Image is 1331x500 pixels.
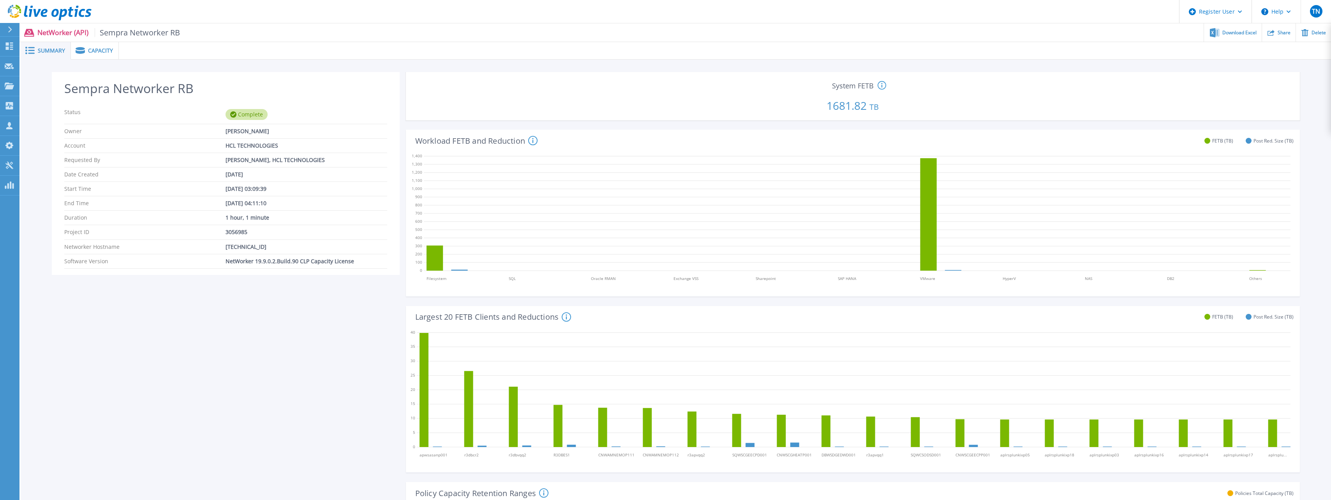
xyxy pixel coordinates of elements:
p: Owner [64,128,226,134]
tspan: Sharepoint [756,276,776,281]
p: Status [64,109,226,120]
text: 1,300 [412,161,422,167]
span: Summary [38,48,65,53]
tspan: r3dbvqq2 [509,452,526,458]
text: 1,000 [412,186,422,191]
text: 200 [415,251,422,257]
span: TN [1312,8,1320,14]
div: 3056985 [226,229,387,235]
tspan: SAP HANA [838,276,857,281]
text: 600 [415,218,422,224]
text: 800 [415,202,422,208]
text: 1,400 [412,153,422,158]
div: [DATE] [226,171,387,178]
text: 100 [415,259,422,265]
span: Download Excel [1222,30,1257,35]
h4: Policy Capacity Retention Ranges [415,488,548,498]
div: HCL TECHNOLOGIES [226,143,387,149]
text: 700 [415,210,422,216]
tspan: aplrsplunkixp03 [1089,452,1119,458]
p: Requested By [64,157,226,163]
span: Post Red. Size (TB) [1253,314,1294,320]
text: 25 [411,372,415,378]
h4: Workload FETB and Reduction [415,136,538,145]
tspan: R3DBES1 [554,452,570,458]
tspan: SQL [509,276,516,281]
tspan: r3dbcr2 [464,452,478,458]
text: 400 [415,235,422,240]
tspan: HyperV [1002,276,1015,281]
tspan: CNWAMNEMOP112 [643,452,679,458]
text: 0 [420,268,422,273]
div: 1 hour, 1 minute [226,215,387,221]
tspan: aplrsplunkixp17 [1223,452,1253,458]
p: End Time [64,200,226,206]
text: 15 [411,401,415,406]
tspan: NAS [1085,276,1092,281]
div: [TECHNICAL_ID] [226,244,387,250]
text: 1,100 [412,178,422,183]
text: 1,200 [412,169,422,175]
p: Project ID [64,229,226,235]
tspan: CNWAMNEMOP111 [598,452,634,458]
p: Software Version [64,258,226,264]
p: Networker Hostname [64,244,226,250]
tspan: Filesystem [427,276,446,281]
div: NetWorker 19.9.0.2.Build.90 CLP Capacity License [226,258,387,264]
text: 5 [413,430,415,435]
text: 35 [411,343,415,349]
tspan: r3apvqq1 [866,452,883,458]
tspan: Oracle RMAN [591,276,616,281]
text: 500 [415,227,422,232]
div: [PERSON_NAME], HCL TECHNOLOGIES [226,157,387,163]
text: 40 [411,329,415,335]
text: 300 [415,243,422,248]
span: Delete [1312,30,1326,35]
tspan: Exchange VSS [673,276,698,281]
tspan: SQWCSODSD001 [911,452,941,458]
text: 0 [413,444,415,449]
span: Capacity [88,48,113,53]
tspan: CNWSCGHEATP001 [777,452,812,458]
div: [DATE] 03:09:39 [226,186,387,192]
tspan: SQWSCGEECPD001 [732,452,767,458]
span: Share [1278,30,1290,35]
tspan: Others [1249,276,1262,281]
tspan: aplrsplunkixp05 [1000,452,1030,458]
span: FETB (TB) [1212,314,1233,320]
span: Post Red. Size (TB) [1253,138,1294,144]
tspan: aplrsplunkixp16 [1134,452,1164,458]
p: 1681.82 [409,91,1297,117]
tspan: r3apvqq2 [688,452,705,458]
text: 900 [415,194,422,199]
p: Account [64,143,226,149]
tspan: apwsasanp001 [420,452,448,458]
text: 10 [411,415,415,421]
p: NetWorker (API) [37,28,180,37]
h2: Sempra Networker RB [64,81,387,96]
span: Sempra Networker RB [95,28,180,37]
tspan: aplrsplu... [1268,452,1287,458]
h4: Largest 20 FETB Clients and Reductions [415,312,571,322]
span: Policies Total Capacity (TB) [1235,490,1294,496]
tspan: VMware [920,276,935,281]
span: FETB (TB) [1212,138,1233,144]
div: Complete [226,109,268,120]
text: 20 [411,386,415,392]
p: Date Created [64,171,226,178]
tspan: DBWSDGEDWD001 [822,452,856,458]
span: System FETB [832,82,874,89]
span: TB [869,102,879,112]
tspan: aplrsplunkixp18 [1045,452,1074,458]
div: [PERSON_NAME] [226,128,387,134]
text: 30 [411,358,415,363]
div: [DATE] 04:11:10 [226,200,387,206]
p: Duration [64,215,226,221]
p: Start Time [64,186,226,192]
tspan: aplrsplunkixp14 [1179,452,1208,458]
tspan: DB2 [1167,276,1174,281]
tspan: CNWSCGEECPP001 [955,452,990,458]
